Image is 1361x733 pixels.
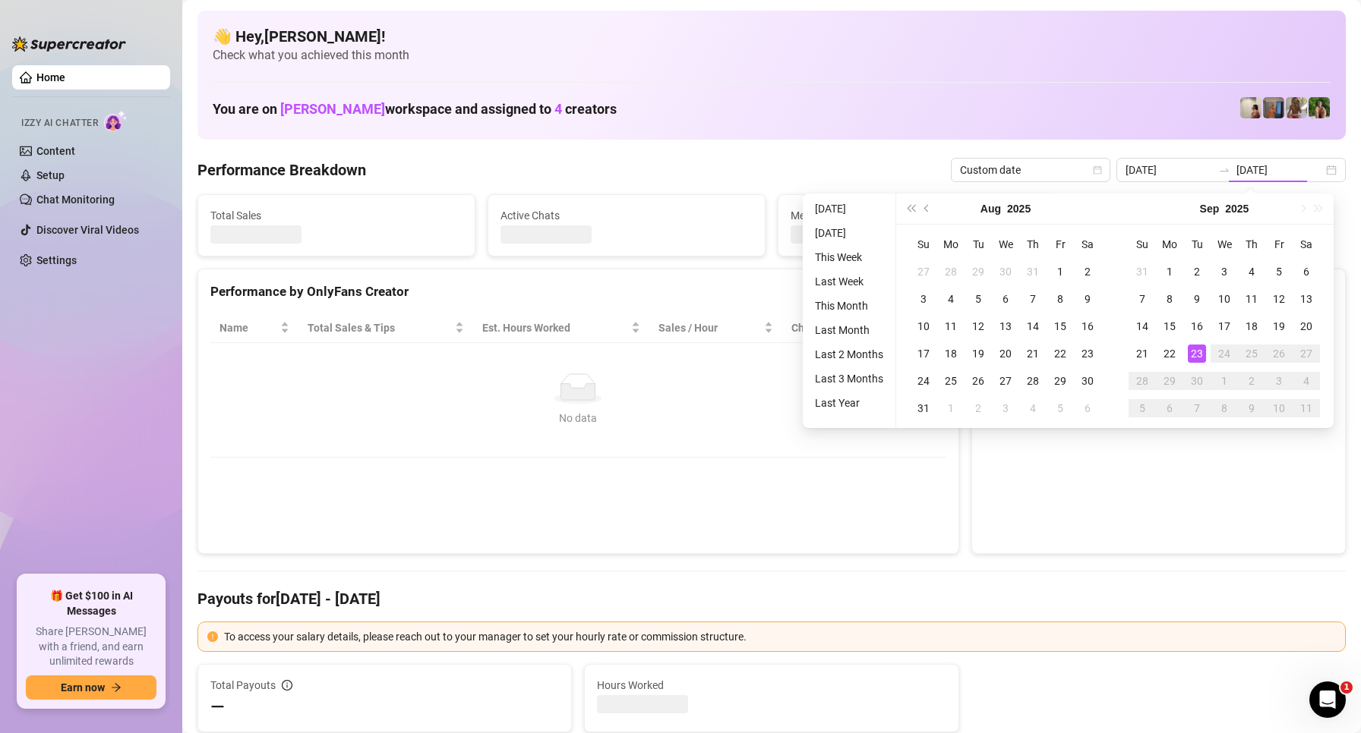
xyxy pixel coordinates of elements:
[1218,164,1230,176] span: swap-right
[226,410,931,426] div: No data
[36,71,65,83] a: Home
[658,319,761,336] span: Sales / Hour
[210,207,463,224] span: Total Sales
[224,628,1336,645] div: To access your salary details, please reach out to your manager to set your hourly rate or commis...
[104,110,128,132] img: AI Chatter
[1309,681,1346,718] iframe: Intercom live chat
[197,159,366,181] h4: Performance Breakdown
[1286,97,1307,118] img: Nathaniel
[36,193,115,206] a: Chat Monitoring
[207,631,218,642] span: exclamation-circle
[213,26,1331,47] h4: 👋 Hey, [PERSON_NAME] !
[308,319,452,336] span: Total Sales & Tips
[960,159,1101,181] span: Custom date
[298,313,473,343] th: Total Sales & Tips
[984,282,1333,302] div: Sales by OnlyFans Creator
[36,254,77,266] a: Settings
[210,282,946,302] div: Performance by OnlyFans Creator
[36,169,65,181] a: Setup
[21,116,98,131] span: Izzy AI Chatter
[26,675,156,700] button: Earn nowarrow-right
[210,695,225,719] span: —
[1236,162,1323,178] input: End date
[1340,681,1353,694] span: 1
[280,101,385,117] span: [PERSON_NAME]
[482,319,628,336] div: Est. Hours Worked
[213,101,617,118] h1: You are on workspace and assigned to creators
[1309,97,1330,118] img: Nathaniel
[26,624,156,669] span: Share [PERSON_NAME] with a friend, and earn unlimited rewards
[1093,165,1102,175] span: calendar
[782,313,946,343] th: Chat Conversion
[791,207,1043,224] span: Messages Sent
[1240,97,1262,118] img: Ralphy
[501,207,753,224] span: Active Chats
[554,101,562,117] span: 4
[213,47,1331,64] span: Check what you achieved this month
[210,677,276,694] span: Total Payouts
[1263,97,1284,118] img: Wayne
[210,313,298,343] th: Name
[61,681,105,694] span: Earn now
[649,313,782,343] th: Sales / Hour
[1126,162,1212,178] input: Start date
[597,677,946,694] span: Hours Worked
[36,145,75,157] a: Content
[1218,164,1230,176] span: to
[12,36,126,52] img: logo-BBDzfeDw.svg
[282,680,292,691] span: info-circle
[197,588,1346,609] h4: Payouts for [DATE] - [DATE]
[36,224,139,236] a: Discover Viral Videos
[26,589,156,618] span: 🎁 Get $100 in AI Messages
[791,319,924,336] span: Chat Conversion
[219,319,277,336] span: Name
[111,682,122,693] span: arrow-right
